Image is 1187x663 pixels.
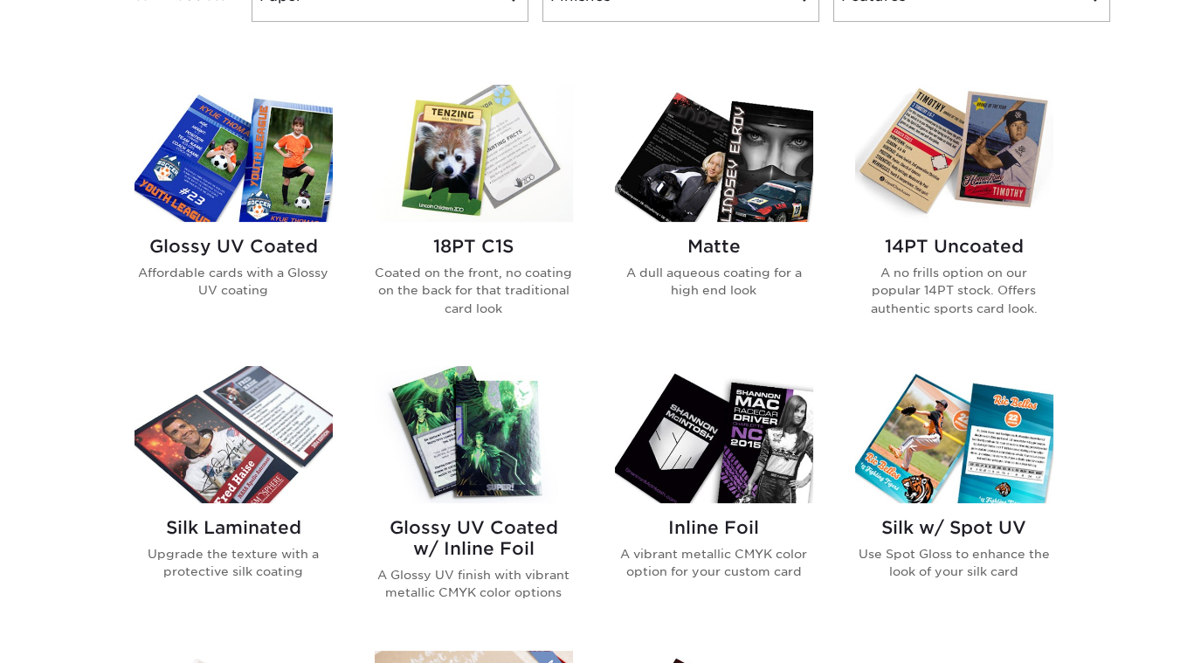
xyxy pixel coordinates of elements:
h2: Glossy UV Coated [135,236,333,257]
h2: 14PT Uncoated [855,236,1053,257]
h2: Glossy UV Coated w/ Inline Foil [375,517,573,559]
a: Inline Foil Trading Cards Inline Foil A vibrant metallic CMYK color option for your custom card [615,366,813,630]
p: Upgrade the texture with a protective silk coating [135,545,333,581]
a: Matte Trading Cards Matte A dull aqueous coating for a high end look [615,85,813,345]
h2: Matte [615,236,813,257]
img: Silk Laminated Trading Cards [135,366,333,503]
p: A vibrant metallic CMYK color option for your custom card [615,545,813,581]
img: Glossy UV Coated w/ Inline Foil Trading Cards [375,366,573,503]
a: 14PT Uncoated Trading Cards 14PT Uncoated A no frills option on our popular 14PT stock. Offers au... [855,85,1053,345]
p: Coated on the front, no coating on the back for that traditional card look [375,264,573,317]
p: Use Spot Gloss to enhance the look of your silk card [855,545,1053,581]
h2: 18PT C1S [375,236,573,257]
p: A dull aqueous coating for a high end look [615,264,813,300]
a: Silk w/ Spot UV Trading Cards Silk w/ Spot UV Use Spot Gloss to enhance the look of your silk card [855,366,1053,630]
img: 14PT Uncoated Trading Cards [855,85,1053,222]
img: Matte Trading Cards [615,85,813,222]
img: Glossy UV Coated Trading Cards [135,85,333,222]
a: Glossy UV Coated w/ Inline Foil Trading Cards Glossy UV Coated w/ Inline Foil A Glossy UV finish ... [375,366,573,630]
img: Silk w/ Spot UV Trading Cards [855,366,1053,503]
a: Silk Laminated Trading Cards Silk Laminated Upgrade the texture with a protective silk coating [135,366,333,630]
img: 18PT C1S Trading Cards [375,85,573,222]
a: Glossy UV Coated Trading Cards Glossy UV Coated Affordable cards with a Glossy UV coating [135,85,333,345]
p: A Glossy UV finish with vibrant metallic CMYK color options [375,566,573,602]
h2: Inline Foil [615,517,813,538]
h2: Silk Laminated [135,517,333,538]
h2: Silk w/ Spot UV [855,517,1053,538]
p: Affordable cards with a Glossy UV coating [135,264,333,300]
img: Inline Foil Trading Cards [615,366,813,503]
a: 18PT C1S Trading Cards 18PT C1S Coated on the front, no coating on the back for that traditional ... [375,85,573,345]
p: A no frills option on our popular 14PT stock. Offers authentic sports card look. [855,264,1053,317]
